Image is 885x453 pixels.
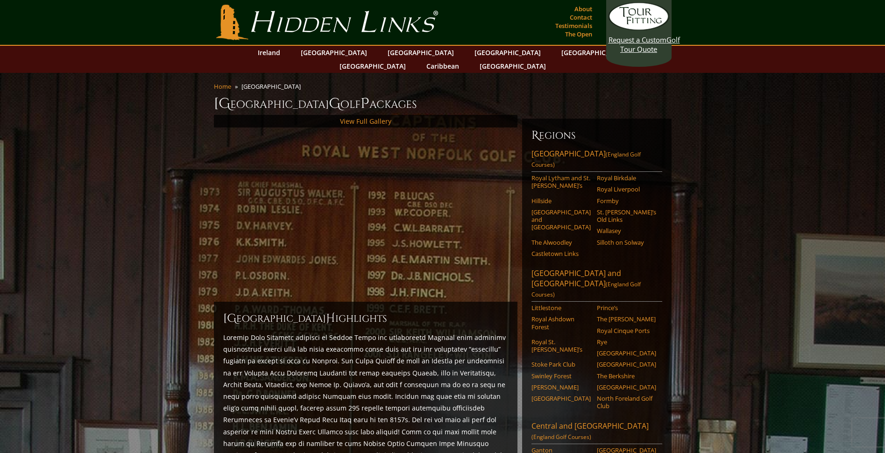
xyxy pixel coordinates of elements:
[531,208,591,231] a: [GEOGRAPHIC_DATA] and [GEOGRAPHIC_DATA]
[531,395,591,402] a: [GEOGRAPHIC_DATA]
[214,82,231,91] a: Home
[597,372,656,380] a: The Berkshire
[597,174,656,182] a: Royal Birkdale
[422,59,464,73] a: Caribbean
[361,94,369,113] span: P
[597,338,656,346] a: Rye
[531,149,662,172] a: [GEOGRAPHIC_DATA](England Golf Courses)
[531,250,591,257] a: Castletown Links
[296,46,372,59] a: [GEOGRAPHIC_DATA]
[572,2,595,15] a: About
[553,19,595,32] a: Testimonials
[597,304,656,311] a: Prince’s
[531,268,662,302] a: [GEOGRAPHIC_DATA] and [GEOGRAPHIC_DATA](England Golf Courses)
[329,94,340,113] span: G
[531,174,591,190] a: Royal Lytham and St. [PERSON_NAME]’s
[475,59,551,73] a: [GEOGRAPHIC_DATA]
[531,197,591,205] a: Hillside
[567,11,595,24] a: Contact
[597,395,656,410] a: North Foreland Golf Club
[597,227,656,234] a: Wallasey
[531,338,591,354] a: Royal St. [PERSON_NAME]’s
[597,383,656,391] a: [GEOGRAPHIC_DATA]
[531,280,641,298] span: (England Golf Courses)
[214,94,672,113] h1: [GEOGRAPHIC_DATA] olf ackages
[326,311,335,326] span: H
[253,46,285,59] a: Ireland
[531,128,662,143] h6: Regions
[531,383,591,391] a: [PERSON_NAME]
[597,315,656,323] a: The [PERSON_NAME]
[531,150,641,169] span: (England Golf Courses)
[223,311,508,326] h2: [GEOGRAPHIC_DATA] ighlights
[531,421,662,444] a: Central and [GEOGRAPHIC_DATA](England Golf Courses)
[597,327,656,334] a: Royal Cinque Ports
[470,46,545,59] a: [GEOGRAPHIC_DATA]
[609,2,669,54] a: Request a CustomGolf Tour Quote
[597,185,656,193] a: Royal Liverpool
[597,239,656,246] a: Silloth on Solway
[597,349,656,357] a: [GEOGRAPHIC_DATA]
[241,82,304,91] li: [GEOGRAPHIC_DATA]
[531,304,591,311] a: Littlestone
[531,433,591,441] span: (England Golf Courses)
[531,361,591,368] a: Stoke Park Club
[597,197,656,205] a: Formby
[340,117,391,126] a: View Full Gallery
[609,35,666,44] span: Request a Custom
[557,46,632,59] a: [GEOGRAPHIC_DATA]
[383,46,459,59] a: [GEOGRAPHIC_DATA]
[563,28,595,41] a: The Open
[531,239,591,246] a: The Alwoodley
[531,315,591,331] a: Royal Ashdown Forest
[335,59,411,73] a: [GEOGRAPHIC_DATA]
[531,372,591,380] a: Swinley Forest
[597,361,656,368] a: [GEOGRAPHIC_DATA]
[597,208,656,224] a: St. [PERSON_NAME]’s Old Links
